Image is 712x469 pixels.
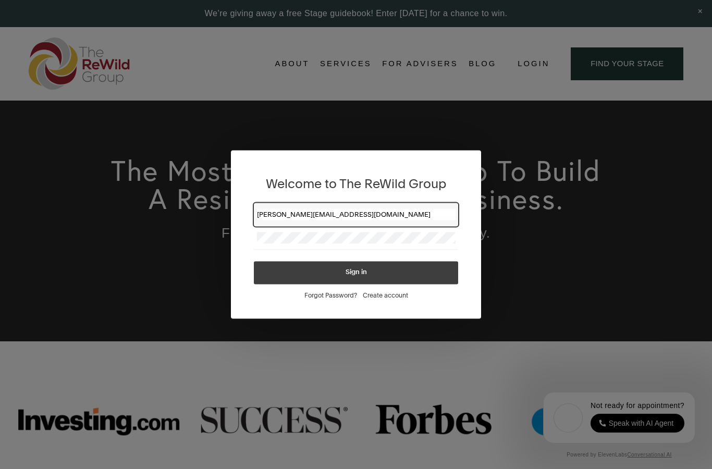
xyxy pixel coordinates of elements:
[304,292,363,300] a: Forgot Password?
[257,232,456,244] input: Password
[254,173,458,194] h1: Welcome to The ReWild Group
[254,262,458,285] button: Sign in
[304,292,357,300] span: Forgot Password?
[363,292,408,300] a: Create account
[257,209,456,220] input: Email
[346,269,367,276] span: Sign in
